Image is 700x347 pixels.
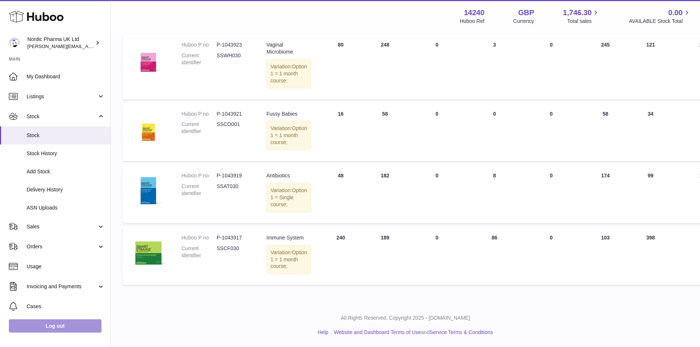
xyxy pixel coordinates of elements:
td: 103 [580,227,631,285]
td: 248 [363,34,407,99]
dt: Current identifier [182,121,217,135]
dt: Huboo P no [182,41,217,48]
dd: SSCO001 [217,121,252,135]
span: Option 1 = Single course; [270,187,307,207]
dd: P-1043923 [217,41,252,48]
dd: P-1043917 [217,234,252,241]
img: product image [130,234,167,271]
span: ASN Uploads [27,204,105,211]
div: Variation: [266,245,311,274]
td: 8 [467,165,522,223]
span: Stock [27,113,97,120]
dd: P-1043921 [217,110,252,118]
dt: Current identifier [182,52,217,66]
td: 80 [318,34,363,99]
a: Help [318,329,328,335]
img: joe.plant@parapharmdev.com [9,37,20,48]
strong: 14240 [464,8,485,18]
dt: Current identifier [182,245,217,259]
div: Huboo Ref [460,18,485,25]
a: Website and Dashboard Terms of Use [334,329,421,335]
td: 0 [467,103,522,161]
li: and [331,329,493,336]
td: 174 [580,165,631,223]
td: 189 [363,227,407,285]
td: 3 [467,34,522,99]
span: Add Stock [27,168,105,175]
dt: Huboo P no [182,110,217,118]
span: 0 [550,111,553,117]
span: Invoicing and Payments [27,283,97,290]
div: Antibiotics [266,172,311,179]
td: 182 [363,165,407,223]
div: Immune System [266,234,311,241]
dd: P-1043919 [217,172,252,179]
a: 1,746.30 Total sales [563,8,600,25]
img: product image [130,41,167,78]
dt: Huboo P no [182,234,217,241]
span: 0 [550,235,553,241]
span: Total sales [567,18,600,25]
span: Option 1 = 1 month course; [270,64,307,84]
div: Currency [513,18,534,25]
div: Vaginal Microbiome [266,41,311,55]
td: 58 [363,103,407,161]
span: Usage [27,263,105,270]
span: Stock [27,132,105,139]
td: 34 [631,103,671,161]
a: Log out [9,319,101,333]
td: 58 [580,103,631,161]
strong: GBP [518,8,534,18]
div: Variation: [266,121,311,150]
td: 99 [631,165,671,223]
p: All Rights Reserved. Copyright 2025 - [DOMAIN_NAME] [117,314,694,322]
td: 0 [407,103,467,161]
span: My Dashboard [27,73,105,80]
span: Stock History [27,150,105,157]
td: 86 [467,227,522,285]
dt: Huboo P no [182,172,217,179]
td: 240 [318,227,363,285]
div: Nordic Pharma UK Ltd [27,36,94,50]
span: 0 [550,42,553,48]
span: 0.00 [668,8,683,18]
span: Cases [27,303,105,310]
td: 48 [318,165,363,223]
div: Fussy Babies [266,110,311,118]
dd: SSWH030 [217,52,252,66]
span: Sales [27,223,97,230]
td: 121 [631,34,671,99]
dd: SSAT030 [217,183,252,197]
span: Delivery History [27,186,105,193]
span: AVAILABLE Stock Total [629,18,691,25]
a: 0.00 AVAILABLE Stock Total [629,8,691,25]
td: 245 [580,34,631,99]
span: Orders [27,243,97,250]
td: 398 [631,227,671,285]
td: 16 [318,103,363,161]
img: product image [130,110,167,147]
td: 0 [407,165,467,223]
td: 0 [407,227,467,285]
span: Option 1 = 1 month course; [270,249,307,269]
img: product image [130,172,167,209]
td: 0 [407,34,467,99]
a: Service Terms & Conditions [430,329,493,335]
div: Variation: [266,183,311,212]
span: [PERSON_NAME][EMAIL_ADDRESS][DOMAIN_NAME] [27,43,148,49]
span: 0 [550,173,553,178]
span: Listings [27,93,97,100]
div: Variation: [266,59,311,88]
span: Option 1 = 1 month course; [270,125,307,145]
dt: Current identifier [182,183,217,197]
span: 1,746.30 [563,8,592,18]
dd: SSCF030 [217,245,252,259]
